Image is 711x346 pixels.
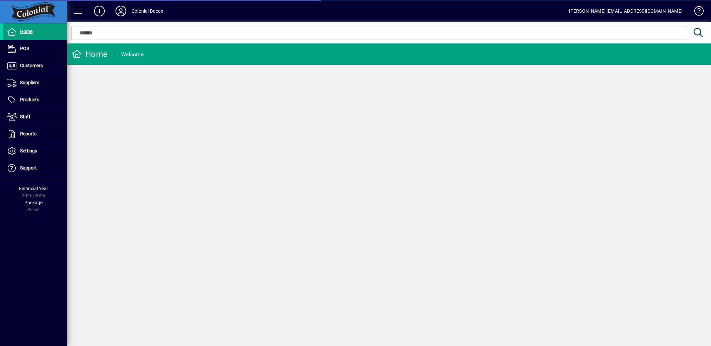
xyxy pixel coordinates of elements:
[20,131,36,136] span: Reports
[121,49,144,60] div: Welcome
[20,97,39,102] span: Products
[19,186,48,191] span: Financial Year
[3,109,67,125] a: Staff
[89,5,110,17] button: Add
[569,6,683,16] div: [PERSON_NAME] [EMAIL_ADDRESS][DOMAIN_NAME]
[110,5,132,17] button: Profile
[3,126,67,142] a: Reports
[20,29,32,34] span: Home
[3,40,67,57] a: POS
[132,6,163,16] div: Colonial Bacon
[20,46,29,51] span: POS
[689,1,703,23] a: Knowledge Base
[20,165,37,170] span: Support
[3,75,67,91] a: Suppliers
[20,63,43,68] span: Customers
[3,160,67,177] a: Support
[3,143,67,159] a: Settings
[20,114,30,119] span: Staff
[20,80,39,85] span: Suppliers
[3,57,67,74] a: Customers
[20,148,37,153] span: Settings
[24,200,43,205] span: Package
[72,49,107,60] div: Home
[3,92,67,108] a: Products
